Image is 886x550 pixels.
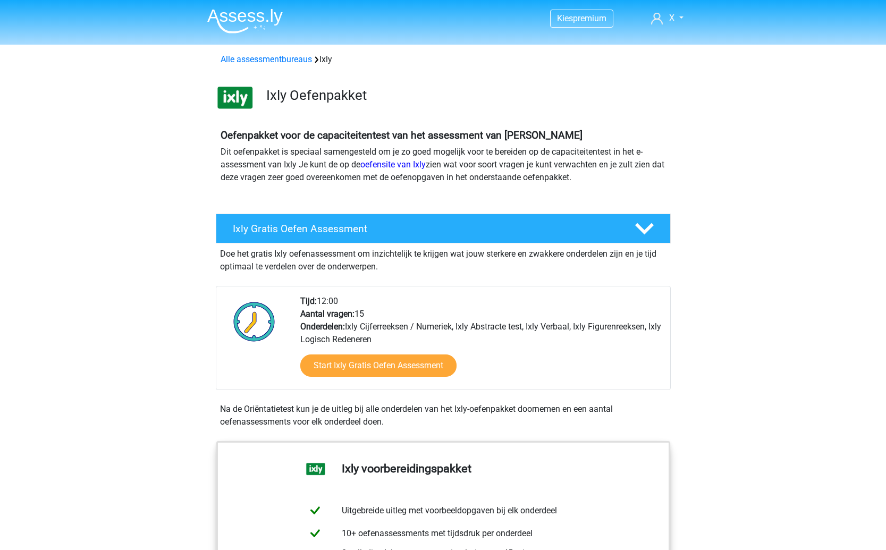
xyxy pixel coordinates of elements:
[557,13,573,23] span: Kies
[266,87,662,104] h3: Ixly Oefenpakket
[300,309,355,319] b: Aantal vragen:
[300,321,345,332] b: Onderdelen:
[360,159,426,170] a: oefensite van Ixly
[669,13,674,23] span: X
[216,79,254,116] img: ixly.png
[207,9,283,33] img: Assessly
[216,243,671,273] div: Doe het gratis Ixly oefenassessment om inzichtelijk te krijgen wat jouw sterkere en zwakkere onde...
[292,295,670,390] div: 12:00 15 Ixly Cijferreeksen / Numeriek, Ixly Abstracte test, Ixly Verbaal, Ixly Figurenreeksen, I...
[212,214,675,243] a: Ixly Gratis Oefen Assessment
[216,53,670,66] div: Ixly
[221,146,666,184] p: Dit oefenpakket is speciaal samengesteld om je zo goed mogelijk voor te bereiden op de capaciteit...
[300,354,457,377] a: Start Ixly Gratis Oefen Assessment
[233,223,618,235] h4: Ixly Gratis Oefen Assessment
[300,296,317,306] b: Tijd:
[573,13,606,23] span: premium
[227,295,281,348] img: Klok
[221,129,583,141] b: Oefenpakket voor de capaciteitentest van het assessment van [PERSON_NAME]
[551,11,613,26] a: Kiespremium
[221,54,312,64] a: Alle assessmentbureaus
[216,403,671,428] div: Na de Oriëntatietest kun je de uitleg bij alle onderdelen van het Ixly-oefenpakket doornemen en e...
[647,12,687,24] a: X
